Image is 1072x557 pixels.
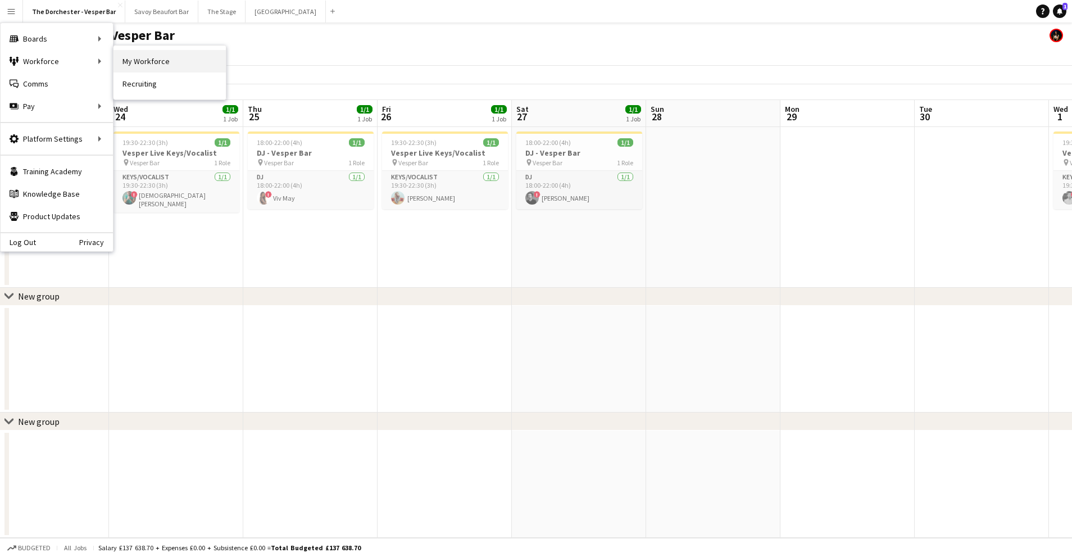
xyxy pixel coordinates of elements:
[617,138,633,147] span: 1/1
[516,104,529,114] span: Sat
[1053,104,1068,114] span: Wed
[222,105,238,114] span: 1/1
[483,138,499,147] span: 1/1
[23,1,125,22] button: The Dorchester - Vesper Bar
[625,105,641,114] span: 1/1
[1,28,113,50] div: Boards
[649,110,664,123] span: 28
[265,191,272,198] span: !
[492,115,506,123] div: 1 Job
[1,183,113,205] a: Knowledge Base
[515,110,529,123] span: 27
[223,115,238,123] div: 1 Job
[1,73,113,95] a: Comms
[534,191,540,198] span: !
[357,115,372,123] div: 1 Job
[1050,29,1063,42] app-user-avatar: Helena Debono
[6,542,52,554] button: Budgeted
[1052,110,1068,123] span: 1
[491,105,507,114] span: 1/1
[349,138,365,147] span: 1/1
[533,159,562,167] span: Vesper Bar
[1,50,113,73] div: Workforce
[626,115,641,123] div: 1 Job
[98,544,361,552] div: Salary £137 638.70 + Expenses £0.00 + Subsistence £0.00 =
[113,148,239,158] h3: Vesper Live Keys/Vocalist
[919,104,932,114] span: Tue
[516,132,642,209] app-job-card: 18:00-22:00 (4h)1/1DJ - Vesper Bar Vesper Bar1 RoleDJ1/118:00-22:00 (4h)![PERSON_NAME]
[130,159,160,167] span: Vesper Bar
[617,159,633,167] span: 1 Role
[113,50,226,73] a: My Workforce
[18,291,60,302] div: New group
[1053,4,1066,18] a: 1
[1,128,113,150] div: Platform Settings
[1,238,36,247] a: Log Out
[783,110,800,123] span: 29
[516,171,642,209] app-card-role: DJ1/118:00-22:00 (4h)![PERSON_NAME]
[348,159,365,167] span: 1 Role
[112,110,128,123] span: 24
[125,1,198,22] button: Savoy Beaufort Bar
[113,73,226,95] a: Recruiting
[1062,3,1068,10] span: 1
[483,159,499,167] span: 1 Role
[214,159,230,167] span: 1 Role
[516,148,642,158] h3: DJ - Vesper Bar
[271,544,361,552] span: Total Budgeted £137 638.70
[382,148,508,158] h3: Vesper Live Keys/Vocalist
[113,132,239,212] app-job-card: 19:30-22:30 (3h)1/1Vesper Live Keys/Vocalist Vesper Bar1 RoleKeys/Vocalist1/119:30-22:30 (3h)![DE...
[18,544,51,552] span: Budgeted
[113,104,128,114] span: Wed
[525,138,571,147] span: 18:00-22:00 (4h)
[122,138,168,147] span: 19:30-22:30 (3h)
[215,138,230,147] span: 1/1
[1,160,113,183] a: Training Academy
[248,148,374,158] h3: DJ - Vesper Bar
[246,110,262,123] span: 25
[246,1,326,22] button: [GEOGRAPHIC_DATA]
[785,104,800,114] span: Mon
[248,104,262,114] span: Thu
[382,104,391,114] span: Fri
[391,138,437,147] span: 19:30-22:30 (3h)
[257,138,302,147] span: 18:00-22:00 (4h)
[917,110,932,123] span: 30
[62,544,89,552] span: All jobs
[131,191,138,198] span: !
[248,171,374,209] app-card-role: DJ1/118:00-22:00 (4h)!Viv May
[113,171,239,212] app-card-role: Keys/Vocalist1/119:30-22:30 (3h)![DEMOGRAPHIC_DATA][PERSON_NAME]
[248,132,374,209] app-job-card: 18:00-22:00 (4h)1/1DJ - Vesper Bar Vesper Bar1 RoleDJ1/118:00-22:00 (4h)!Viv May
[380,110,391,123] span: 26
[382,132,508,209] app-job-card: 19:30-22:30 (3h)1/1Vesper Live Keys/Vocalist Vesper Bar1 RoleKeys/Vocalist1/119:30-22:30 (3h)[PER...
[398,159,428,167] span: Vesper Bar
[1,95,113,117] div: Pay
[79,238,113,247] a: Privacy
[357,105,373,114] span: 1/1
[1,205,113,228] a: Product Updates
[198,1,246,22] button: The Stage
[18,416,60,427] div: New group
[264,159,294,167] span: Vesper Bar
[651,104,664,114] span: Sun
[382,171,508,209] app-card-role: Keys/Vocalist1/119:30-22:30 (3h)[PERSON_NAME]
